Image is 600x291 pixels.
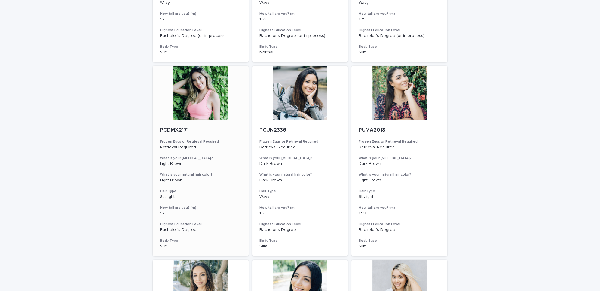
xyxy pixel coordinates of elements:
p: Slim [160,244,241,249]
a: PCDMX2171Frozen Eggs or Retrieval RequiredRetrieval RequiredWhat is your [MEDICAL_DATA]?Light Bro... [153,66,249,256]
h3: Body Type [160,44,241,49]
p: Straight [160,194,241,199]
h3: Frozen Eggs or Retrieval Required [259,139,341,144]
p: Bachelor's Degree [359,227,440,232]
p: Straight [359,194,440,199]
h3: What is your [MEDICAL_DATA]? [160,156,241,161]
p: Light Brown [359,178,440,183]
p: 1.5 [259,211,341,216]
h3: Hair Type [160,189,241,194]
p: Slim [359,50,440,55]
h3: Highest Education Level [359,222,440,227]
a: PCUN2336Frozen Eggs or Retrieval RequiredRetrieval RequiredWhat is your [MEDICAL_DATA]?Dark Brown... [252,66,348,256]
p: 1.58 [259,17,341,22]
p: Slim [259,244,341,249]
h3: Frozen Eggs or Retrieval Required [160,139,241,144]
p: Bachelor's Degree (or in process) [160,33,241,38]
p: 1.75 [359,17,440,22]
h3: Highest Education Level [359,28,440,33]
p: 1.7 [160,211,241,216]
h3: How tall are you? (m) [359,11,440,16]
p: Light Brown [160,178,241,183]
p: Bachelor's Degree [160,227,241,232]
p: PCUN2336 [259,127,341,134]
h3: Highest Education Level [160,222,241,227]
p: PCDMX2171 [160,127,241,134]
p: Wavy [359,0,440,5]
p: PUMA2018 [359,127,440,134]
h3: What is your natural hair color? [259,172,341,177]
h3: How tall are you? (m) [359,205,440,210]
p: Bachelor's Degree [259,227,341,232]
h3: Body Type [160,238,241,243]
h3: Body Type [259,238,341,243]
h3: What is your [MEDICAL_DATA]? [359,156,440,161]
p: Wavy [259,194,341,199]
h3: Body Type [359,44,440,49]
p: Dark Brown [359,161,440,166]
p: Dark Brown [259,161,341,166]
p: Light Brown [160,161,241,166]
h3: Highest Education Level [259,222,341,227]
p: Slim [359,244,440,249]
p: Wavy [259,0,341,5]
p: Normal [259,50,341,55]
p: Wavy [160,0,241,5]
h3: How tall are you? (m) [259,11,341,16]
p: Retrieval Required [259,145,341,150]
p: 1.59 [359,211,440,216]
h3: Body Type [359,238,440,243]
h3: How tall are you? (m) [259,205,341,210]
p: Slim [160,50,241,55]
h3: How tall are you? (m) [160,11,241,16]
h3: Hair Type [359,189,440,194]
h3: Highest Education Level [160,28,241,33]
h3: Body Type [259,44,341,49]
h3: Highest Education Level [259,28,341,33]
a: PUMA2018Frozen Eggs or Retrieval RequiredRetrieval RequiredWhat is your [MEDICAL_DATA]?Dark Brown... [351,66,447,256]
p: Retrieval Required [160,145,241,150]
p: 1.7 [160,17,241,22]
p: Bachelor's Degree (or in process) [259,33,341,38]
p: Retrieval Required [359,145,440,150]
p: Bachelor's Degree (or in process) [359,33,440,38]
h3: Frozen Eggs or Retrieval Required [359,139,440,144]
h3: How tall are you? (m) [160,205,241,210]
h3: What is your natural hair color? [160,172,241,177]
h3: What is your natural hair color? [359,172,440,177]
p: Dark Brown [259,178,341,183]
h3: Hair Type [259,189,341,194]
h3: What is your [MEDICAL_DATA]? [259,156,341,161]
